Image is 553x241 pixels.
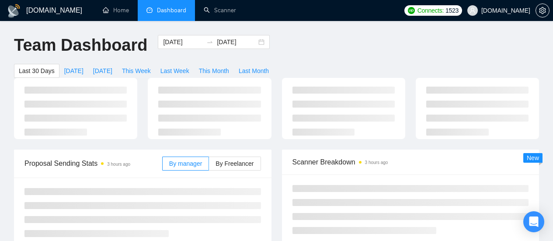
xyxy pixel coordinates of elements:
[19,66,55,76] span: Last 30 Days
[122,66,151,76] span: This Week
[156,64,194,78] button: Last Week
[536,7,550,14] a: setting
[194,64,234,78] button: This Month
[117,64,156,78] button: This Week
[527,154,539,161] span: New
[59,64,88,78] button: [DATE]
[146,7,153,13] span: dashboard
[14,64,59,78] button: Last 30 Days
[445,6,459,15] span: 1523
[470,7,476,14] span: user
[292,157,529,168] span: Scanner Breakdown
[417,6,444,15] span: Connects:
[7,4,21,18] img: logo
[408,7,415,14] img: upwork-logo.png
[206,38,213,45] span: swap-right
[93,66,112,76] span: [DATE]
[523,211,544,232] div: Open Intercom Messenger
[536,7,549,14] span: setting
[199,66,229,76] span: This Month
[24,158,162,169] span: Proposal Sending Stats
[365,160,388,165] time: 3 hours ago
[204,7,236,14] a: searchScanner
[103,7,129,14] a: homeHome
[107,162,130,167] time: 3 hours ago
[206,38,213,45] span: to
[239,66,269,76] span: Last Month
[217,37,257,47] input: End date
[169,160,202,167] span: By manager
[536,3,550,17] button: setting
[160,66,189,76] span: Last Week
[88,64,117,78] button: [DATE]
[157,7,186,14] span: Dashboard
[163,37,203,47] input: Start date
[234,64,274,78] button: Last Month
[14,35,147,56] h1: Team Dashboard
[216,160,254,167] span: By Freelancer
[64,66,83,76] span: [DATE]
